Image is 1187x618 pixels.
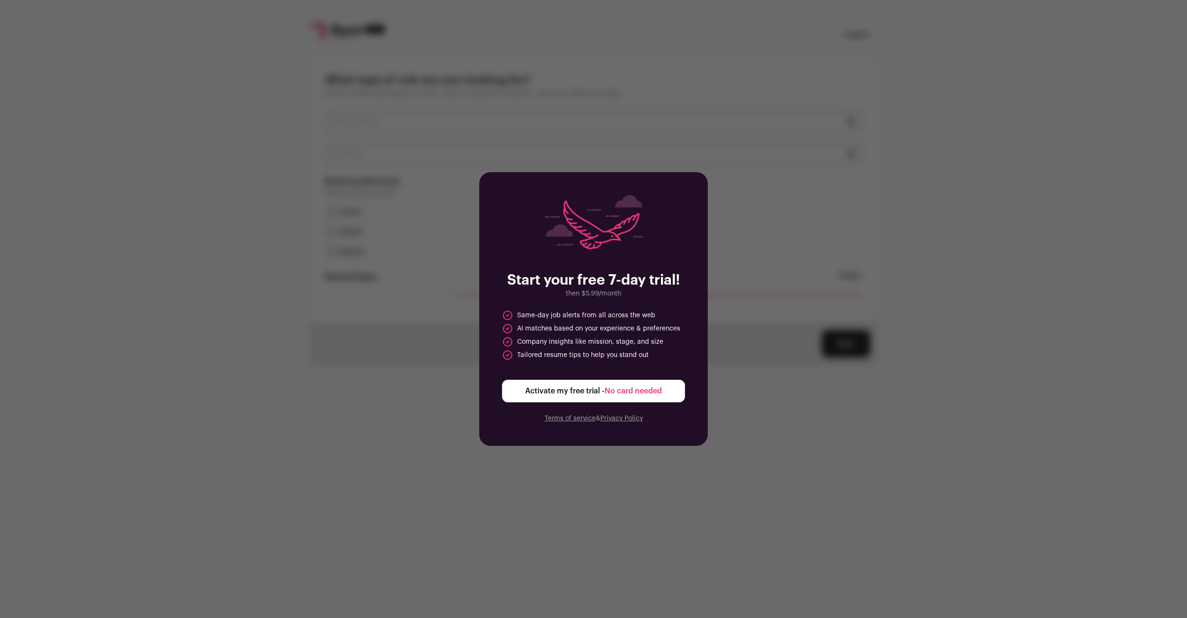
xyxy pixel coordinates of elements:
li: Company insights like mission, stage, and size [502,336,663,348]
li: Same-day job alerts from all across the web [502,310,655,321]
span: Activate my free trial - [525,385,662,397]
span: No card needed [605,387,662,395]
button: Activate my free trial -No card needed [502,380,685,402]
li: Tailored resume tips to help you stand out [502,349,649,361]
a: Terms of service [545,415,596,422]
img: raven-searching-graphic-persian-06fbb1bbfb1eb625e0a08d5c8885cd66b42d4a5dc34102e9b086ff89f5953142.png [545,195,643,249]
li: AI matches based on your experience & preferences [502,323,680,334]
h2: Start your free 7-day trial! [502,272,685,289]
p: & [502,414,685,423]
p: then $5.99/month [502,289,685,298]
a: Privacy Policy [600,415,643,422]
